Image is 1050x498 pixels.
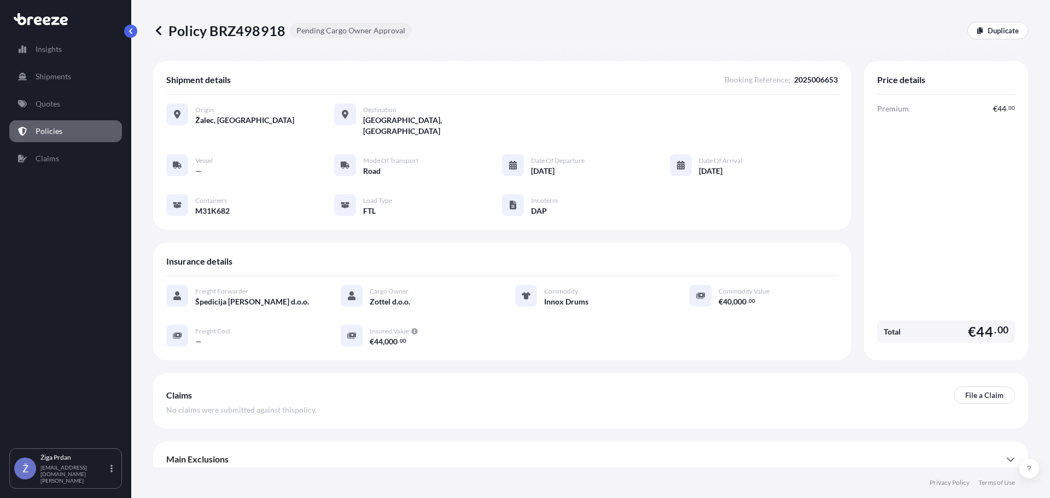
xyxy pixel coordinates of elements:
[363,106,396,114] span: Destination
[699,166,722,177] span: [DATE]
[994,327,996,333] span: .
[531,196,558,205] span: Incoterm
[36,71,71,82] p: Shipments
[965,390,1004,401] p: File a Claim
[36,126,62,137] p: Policies
[794,74,838,85] span: 2025006653
[166,390,192,401] span: Claims
[195,287,248,296] span: Freight Forwarder
[531,156,585,165] span: Date of Departure
[383,338,384,345] span: ,
[699,156,742,165] span: Date of Arrival
[930,478,970,487] a: Privacy Policy
[166,74,231,85] span: Shipment details
[719,298,723,306] span: €
[195,156,213,165] span: Vessel
[719,287,769,296] span: Commodity Value
[877,103,909,114] span: Premium
[370,296,410,307] span: Zottel d.o.o.
[723,298,732,306] span: 40
[733,298,746,306] span: 000
[36,98,60,109] p: Quotes
[370,287,409,296] span: Cargo Owner
[725,74,791,85] span: Booking Reference :
[967,22,1028,39] a: Duplicate
[363,156,418,165] span: Mode of Transport
[544,296,588,307] span: Innox Drums
[363,115,502,137] span: [GEOGRAPHIC_DATA], [GEOGRAPHIC_DATA]
[40,453,108,462] p: Žiga Prdan
[976,325,993,338] span: 44
[40,464,108,484] p: [EMAIL_ADDRESS][DOMAIN_NAME][PERSON_NAME]
[195,336,202,347] span: —
[195,166,202,177] span: —
[166,446,1015,472] div: Main Exclusions
[1008,106,1015,110] span: 00
[374,338,383,345] span: 44
[9,38,122,60] a: Insights
[732,298,733,306] span: ,
[370,338,374,345] span: €
[195,206,230,216] span: M31K682
[36,153,59,164] p: Claims
[531,206,547,216] span: DAP
[195,196,227,205] span: Containers
[954,386,1015,404] a: File a Claim
[400,339,406,343] span: 00
[195,106,214,114] span: Origin
[22,463,28,474] span: Ž
[296,25,405,36] p: Pending Cargo Owner Approval
[968,325,976,338] span: €
[531,166,555,177] span: [DATE]
[195,115,294,126] span: Žalec, [GEOGRAPHIC_DATA]
[9,66,122,87] a: Shipments
[195,296,309,307] span: Špedicija [PERSON_NAME] d.o.o.
[747,299,748,303] span: .
[9,148,122,169] a: Claims
[363,206,376,216] span: FTL
[9,120,122,142] a: Policies
[166,454,229,465] span: Main Exclusions
[370,327,409,336] span: Insured Value
[363,196,392,205] span: Load Type
[166,256,232,267] span: Insurance details
[9,93,122,115] a: Quotes
[884,326,901,337] span: Total
[988,25,1019,36] p: Duplicate
[398,339,399,343] span: .
[993,105,997,113] span: €
[978,478,1015,487] a: Terms of Use
[166,405,317,415] span: No claims were submitted against this policy .
[544,287,578,296] span: Commodity
[997,105,1006,113] span: 44
[153,22,285,39] p: Policy BRZ498918
[1007,106,1008,110] span: .
[997,327,1008,333] span: 00
[363,166,381,177] span: Road
[877,74,925,85] span: Price details
[384,338,398,345] span: 000
[36,44,62,55] p: Insights
[195,327,230,336] span: Freight Cost
[749,299,755,303] span: 00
